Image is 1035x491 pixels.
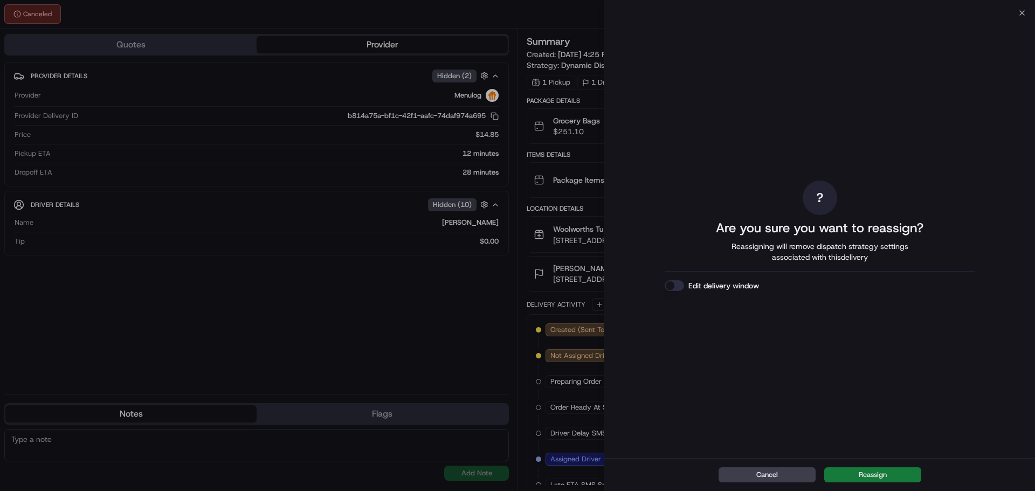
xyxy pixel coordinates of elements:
button: Cancel [719,467,816,482]
div: ? [803,181,837,215]
label: Edit delivery window [688,280,759,291]
h2: Are you sure you want to reassign? [716,219,923,237]
span: Reassigning will remove dispatch strategy settings associated with this delivery [716,241,923,262]
button: Reassign [824,467,921,482]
